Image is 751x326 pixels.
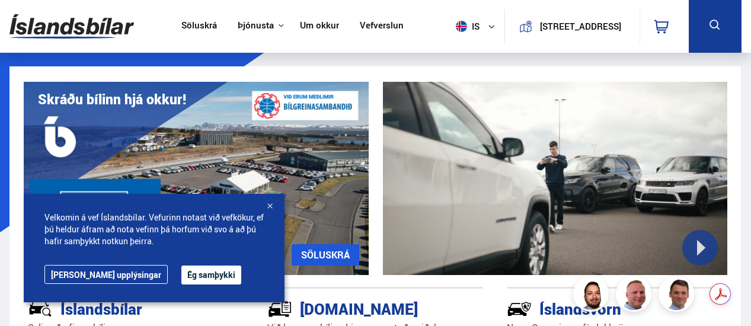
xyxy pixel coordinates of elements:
[456,21,467,32] img: svg+xml;base64,PHN2ZyB4bWxucz0iaHR0cDovL3d3dy53My5vcmcvMjAwMC9zdmciIHdpZHRoPSI1MTIiIGhlaWdodD0iNT...
[181,20,217,33] a: Söluskrá
[507,298,680,318] div: Íslandsvörn
[507,296,532,321] img: -Svtn6bYgwAsiwNX.svg
[451,21,481,32] span: is
[660,278,696,314] img: FbJEzSuNWCJXmdc-.webp
[300,20,339,33] a: Um okkur
[292,244,359,266] a: SÖLUSKRÁ
[618,278,653,314] img: siFngHWaQ9KaOqBr.png
[267,298,441,318] div: [DOMAIN_NAME]
[44,265,168,284] a: [PERSON_NAME] upplýsingar
[575,278,611,314] img: nhp88E3Fdnt1Opn2.png
[537,21,624,31] button: [STREET_ADDRESS]
[512,9,632,43] a: [STREET_ADDRESS]
[24,82,369,275] img: eKx6w-_Home_640_.png
[44,212,264,247] span: Velkomin á vef Íslandsbílar. Vefurinn notast við vefkökur, ef þú heldur áfram að nota vefinn þá h...
[181,266,241,285] button: Ég samþykki
[238,20,274,31] button: Þjónusta
[267,296,292,321] img: tr5P-W3DuiFaO7aO.svg
[9,7,134,46] img: G0Ugv5HjCgRt.svg
[451,9,504,44] button: is
[360,20,404,33] a: Vefverslun
[28,298,202,318] div: Íslandsbílar
[38,91,186,107] h1: Skráðu bílinn hjá okkur!
[28,296,53,321] img: JRvxyua_JYH6wB4c.svg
